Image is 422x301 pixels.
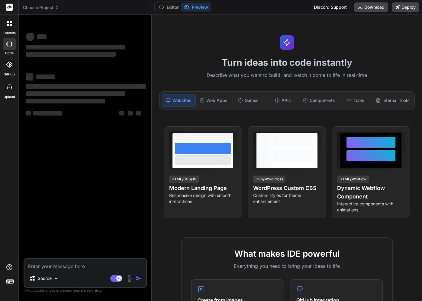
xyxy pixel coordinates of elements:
[37,34,47,39] span: ‌
[191,247,383,260] h2: What makes IDE powerful
[354,2,388,12] button: Download
[197,94,230,107] div: Web Apps
[24,288,147,293] p: Always double-check its answers. Your in Bind
[232,94,265,107] div: Games
[4,94,15,100] label: Upload
[181,3,211,11] button: Preview
[53,276,59,281] img: Pick Models
[26,73,33,81] span: ‌
[23,5,59,11] span: Choose Project
[337,176,369,183] div: HTML/Webflow
[26,111,31,116] span: ‌
[26,33,34,41] span: ‌
[253,192,321,204] p: Custom styles for theme enhancement
[156,3,181,11] button: Editor
[26,91,125,96] span: ‌
[128,111,133,116] span: ‌
[33,111,62,116] span: ‌
[126,275,133,282] img: attachment
[191,262,383,270] p: Everything you need to bring your ideas to life
[26,84,146,89] span: ‌
[156,71,418,79] p: Describe what you want to build, and watch it come to life in real-time
[81,289,92,292] span: privacy
[253,176,285,183] div: CSS/WordPress
[169,184,237,192] h4: Modern Landing Page
[301,94,337,107] div: Components
[136,111,141,116] span: ‌
[3,30,16,36] label: threads
[310,2,350,12] div: Discord Support
[36,74,55,79] span: ‌
[135,275,141,281] img: icon
[266,94,299,107] div: APIs
[337,184,405,201] h4: Dynamic Webflow Component
[162,94,196,107] div: Websites
[169,176,199,183] div: HTML/CSS/JS
[38,275,52,281] p: Source
[119,111,124,116] span: ‌
[26,99,105,103] span: ‌
[26,52,116,57] span: ‌
[253,184,321,192] h4: WordPress Custom CSS
[5,51,14,56] label: code
[339,94,372,107] div: Tools
[4,72,15,77] label: GitHub
[337,201,405,213] p: Interactive components with animations
[169,192,237,204] p: Responsive design with smooth interactions
[156,57,418,68] h1: Turn ideas into code instantly
[392,2,419,12] button: Deploy
[26,45,125,49] span: ‌
[373,94,412,107] div: Internal Tools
